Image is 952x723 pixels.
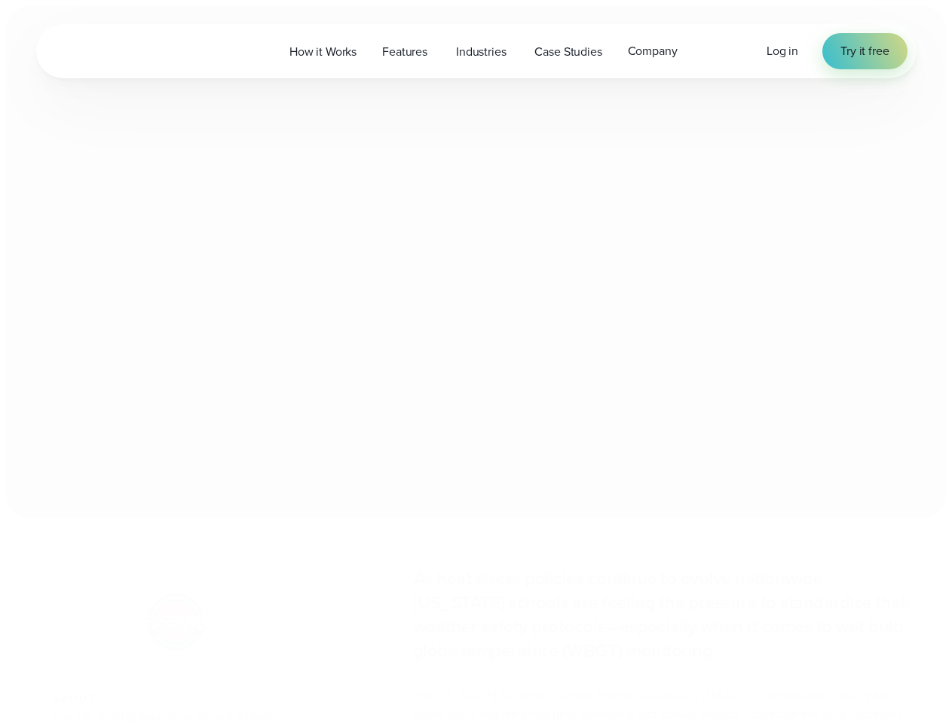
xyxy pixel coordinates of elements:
[277,36,369,67] a: How it Works
[822,33,907,69] a: Try it free
[382,43,427,61] span: Features
[456,43,506,61] span: Industries
[767,42,798,60] a: Log in
[289,43,357,61] span: How it Works
[534,43,602,61] span: Case Studies
[522,36,614,67] a: Case Studies
[840,42,889,60] span: Try it free
[628,42,678,60] span: Company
